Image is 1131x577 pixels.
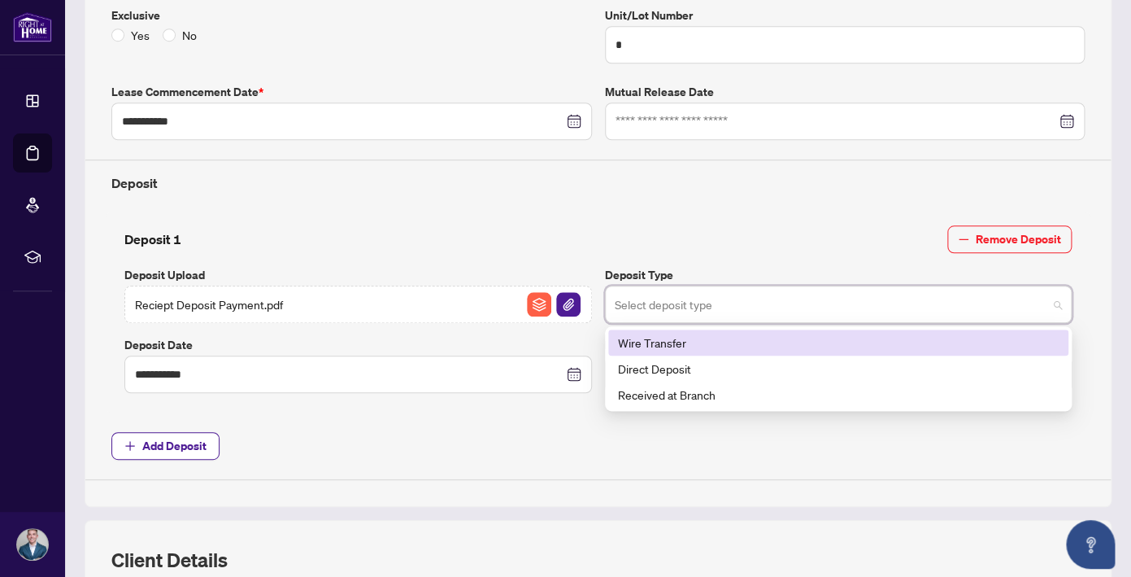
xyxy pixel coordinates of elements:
button: Add Deposit [111,432,220,460]
div: Received at Branch [618,386,1059,404]
label: Deposit Type [605,266,1072,284]
label: Mutual Release Date [605,83,1085,101]
button: File Attachement [555,291,581,317]
span: No [176,26,203,44]
span: minus [958,234,969,245]
label: Lease Commencement Date [111,83,592,101]
button: File Archive [526,291,552,317]
img: Profile Icon [17,529,48,560]
button: Remove Deposit [947,225,1072,253]
span: plus [124,440,136,452]
label: Unit/Lot Number [605,7,1085,24]
div: Direct Deposit [608,356,1068,382]
h2: Client Details [111,547,228,573]
button: Open asap [1066,520,1115,569]
img: logo [13,12,52,42]
img: File Attachement [556,292,581,317]
h4: Deposit [111,173,1085,193]
img: File Archive [527,292,551,317]
span: Reciept Deposit Payment.pdfFile ArchiveFile Attachement [124,286,592,323]
label: Deposit Date [124,336,592,354]
span: Add Deposit [142,433,207,459]
h4: Deposit 1 [124,229,181,249]
div: Received at Branch [608,382,1068,408]
div: Wire Transfer [618,334,1059,352]
span: Reciept Deposit Payment.pdf [135,295,283,313]
span: Remove Deposit [976,226,1061,252]
span: Yes [124,26,156,44]
div: Wire Transfer [608,330,1068,356]
label: Deposit Upload [124,266,592,284]
label: Exclusive [111,7,592,24]
div: Direct Deposit [618,360,1059,378]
